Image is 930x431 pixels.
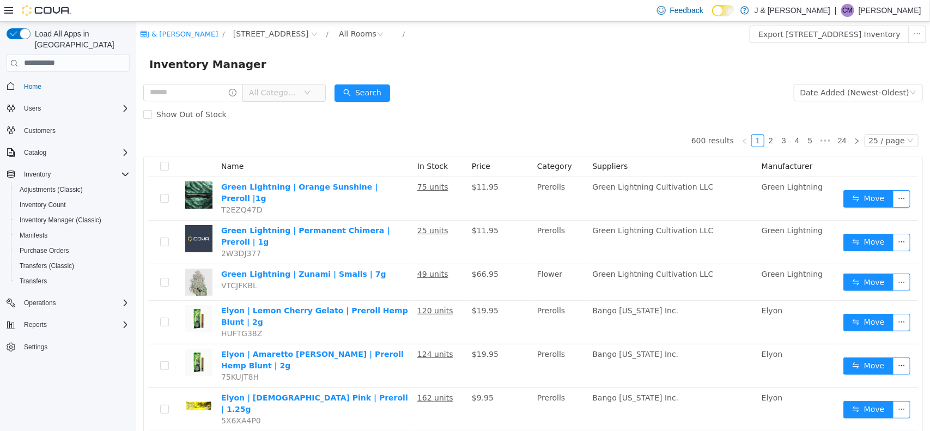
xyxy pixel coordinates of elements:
span: Settings [20,340,130,354]
li: 1 [615,112,628,125]
span: Transfers (Classic) [20,262,74,270]
button: Home [2,78,134,94]
span: Green Lightning Cultivation LLC [456,248,577,257]
img: Green Lightning | Permanent Chimera | Preroll | 1g placeholder [49,203,76,230]
img: Green Lightning | Orange Sunshine | Preroll |1g hero shot [49,160,76,187]
td: Prerolls [397,323,452,366]
li: 600 results [555,112,598,125]
span: HUFTG38Z [85,307,126,316]
span: Dark Mode [712,16,713,17]
span: Elyon [625,328,646,337]
span: Users [24,104,41,113]
span: Inventory Manager [13,34,137,51]
button: icon: ellipsis [757,212,774,229]
u: 162 units [281,372,317,380]
button: Inventory Manager (Classic) [11,213,134,228]
a: Green Lightning | Orange Sunshine | Preroll |1g [85,161,241,181]
span: / [86,8,88,16]
img: Elyon | Lady Pink | Preroll | 1.25g hero shot [49,371,76,398]
button: Settings [2,339,134,355]
span: Name [85,140,107,149]
span: Bango [US_STATE] Inc. [456,372,542,380]
button: icon: ellipsis [757,292,774,309]
span: $19.95 [336,284,362,293]
span: Inventory Count [15,198,130,211]
button: icon: ellipsis [757,168,774,186]
span: Adjustments (Classic) [20,185,83,194]
span: Show Out of Stock [16,88,95,97]
td: Prerolls [397,199,452,242]
button: Adjustments (Classic) [11,182,134,197]
span: Inventory Count [20,201,66,209]
span: Elyon [625,372,646,380]
span: Price [336,140,354,149]
u: 120 units [281,284,317,293]
button: icon: ellipsis [757,379,774,397]
span: $19.95 [336,328,362,337]
p: [PERSON_NAME] [859,4,921,17]
span: Category [401,140,436,149]
input: Dark Mode [712,5,735,16]
span: Green Lightning [625,248,686,257]
button: Operations [2,295,134,311]
li: 5 [667,112,680,125]
button: Export [STREET_ADDRESS] Inventory [613,4,773,21]
span: Customers [20,124,130,137]
button: icon: ellipsis [757,252,774,269]
span: Catalog [20,146,130,159]
button: Catalog [20,146,51,159]
span: Manifests [15,229,130,242]
p: J & [PERSON_NAME] [755,4,830,17]
button: Users [20,102,45,115]
a: 5 [668,113,680,125]
span: Home [20,80,130,93]
button: icon: searchSearch [198,63,254,80]
span: Adjustments (Classic) [15,183,130,196]
i: icon: down [168,68,174,75]
p: | [835,4,837,17]
span: Users [20,102,130,115]
u: 124 units [281,328,317,337]
i: icon: down [771,116,777,123]
span: 5X6XA4P0 [85,394,125,403]
button: Operations [20,296,60,309]
span: Green Lightning Cultivation LLC [456,161,577,169]
a: 4 [655,113,667,125]
u: 75 units [281,161,312,169]
span: $66.95 [336,248,362,257]
a: Inventory Count [15,198,70,211]
td: Prerolls [397,155,452,199]
span: Suppliers [456,140,491,149]
span: VTCJFKBL [85,259,121,268]
i: icon: info-circle [93,67,100,75]
span: Elyon [625,284,646,293]
a: Customers [20,124,60,137]
button: Catalog [2,145,134,160]
span: Settings [24,343,47,351]
a: Transfers (Classic) [15,259,78,272]
span: Purchase Orders [15,244,130,257]
a: Purchase Orders [15,244,74,257]
td: Prerolls [397,366,452,410]
span: / [266,8,269,16]
span: CM [843,4,853,17]
span: 3055 Route 23, Oak Ridge [97,6,173,18]
span: Green Lightning Cultivation LLC [456,204,577,213]
a: Elyon | [DEMOGRAPHIC_DATA] Pink | Preroll | 1.25g [85,372,272,392]
span: Inventory [20,168,130,181]
span: Reports [20,318,130,331]
div: Date Added (Newest-Oldest) [664,63,773,79]
span: Reports [24,320,47,329]
span: In Stock [281,140,312,149]
span: Catalog [24,148,46,157]
img: Green Lightning | Zunami | Smalls | 7g hero shot [49,247,76,274]
button: Transfers [11,274,134,289]
li: Next Page [714,112,727,125]
div: 25 / page [733,113,769,125]
span: Green Lightning [625,161,686,169]
u: 25 units [281,204,312,213]
li: Next 5 Pages [680,112,698,125]
span: Operations [20,296,130,309]
u: 49 units [281,248,312,257]
button: icon: ellipsis [773,4,790,21]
